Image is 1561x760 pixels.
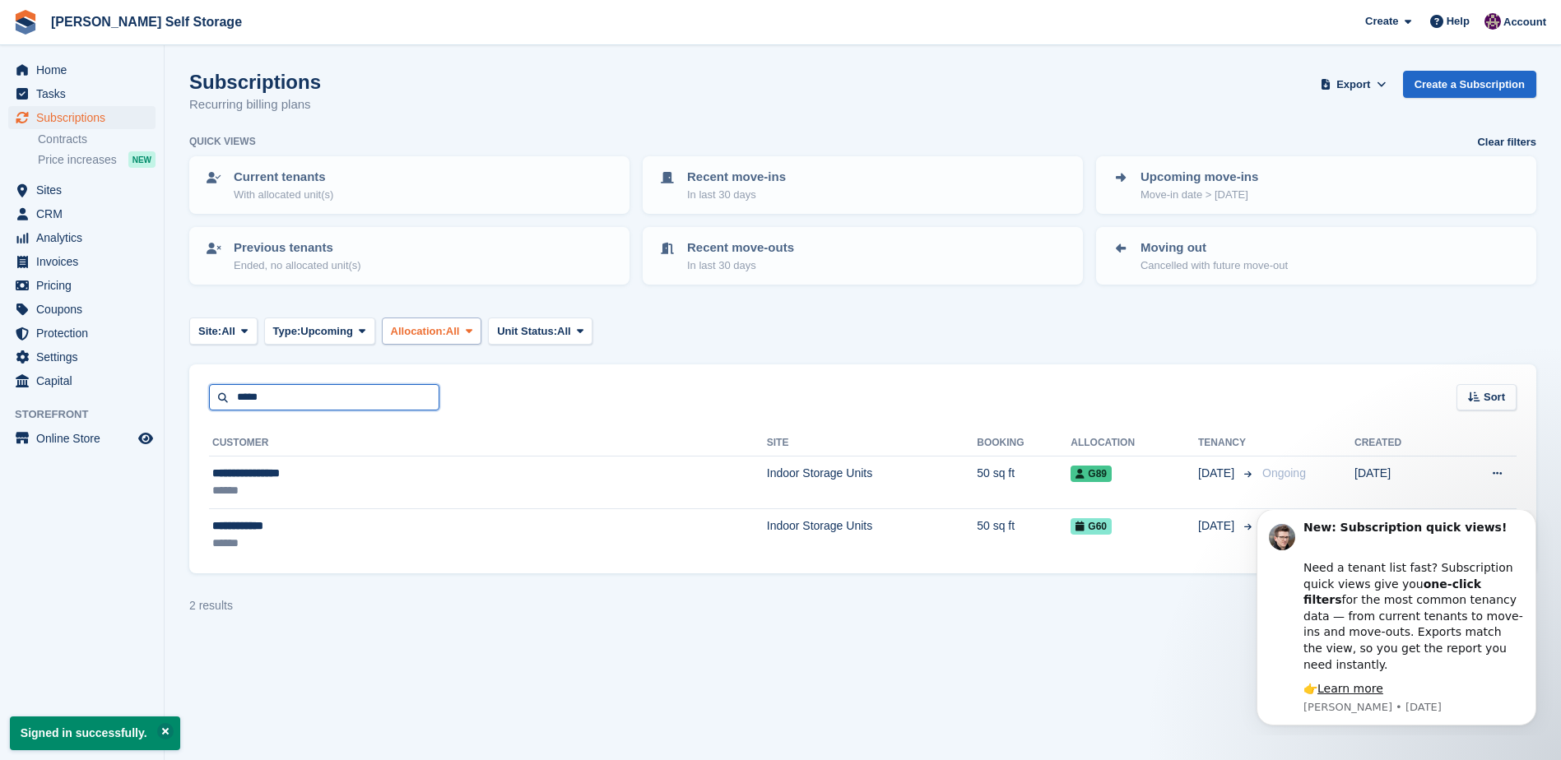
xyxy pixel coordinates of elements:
[128,151,156,168] div: NEW
[1484,389,1505,405] span: Sort
[72,11,275,24] b: New: Subscription quick views!
[38,152,117,168] span: Price increases
[38,151,156,169] a: Price increases NEW
[36,82,135,105] span: Tasks
[234,187,333,203] p: With allocated unit(s)
[198,323,221,340] span: Site:
[644,229,1081,283] a: Recent move-outs In last 30 days
[8,298,156,321] a: menu
[497,323,557,340] span: Unit Status:
[767,508,977,560] td: Indoor Storage Units
[8,427,156,450] a: menu
[10,716,180,750] p: Signed in successfully.
[136,429,156,448] a: Preview store
[38,132,156,147] a: Contracts
[8,178,156,202] a: menu
[1198,430,1256,456] th: Tenancy
[687,257,794,274] p: In last 30 days
[72,171,292,188] div: 👉
[1071,466,1112,482] span: G89
[36,250,135,273] span: Invoices
[221,323,235,340] span: All
[189,71,321,93] h1: Subscriptions
[1141,239,1288,257] p: Moving out
[1354,508,1448,560] td: [DATE]
[36,274,135,297] span: Pricing
[1198,517,1238,535] span: [DATE]
[1098,229,1535,283] a: Moving out Cancelled with future move-out
[300,323,353,340] span: Upcoming
[687,187,786,203] p: In last 30 days
[767,456,977,509] td: Indoor Storage Units
[273,323,301,340] span: Type:
[1403,71,1536,98] a: Create a Subscription
[37,14,63,40] img: Profile image for Steven
[189,134,256,149] h6: Quick views
[36,322,135,345] span: Protection
[234,168,333,187] p: Current tenants
[1447,13,1470,30] span: Help
[264,317,375,345] button: Type: Upcoming
[191,229,628,283] a: Previous tenants Ended, no allocated unit(s)
[446,323,460,340] span: All
[1141,168,1258,187] p: Upcoming move-ins
[1141,257,1288,274] p: Cancelled with future move-out
[1141,187,1258,203] p: Move-in date > [DATE]
[1477,134,1536,151] a: Clear filters
[1336,76,1370,93] span: Export
[72,34,292,163] div: Need a tenant list fast? Subscription quick views give you for the most common tenancy data — fro...
[86,172,151,185] a: Learn more
[977,430,1071,456] th: Booking
[977,508,1071,560] td: 50 sq ft
[36,106,135,129] span: Subscriptions
[8,369,156,392] a: menu
[209,430,767,456] th: Customer
[1354,456,1448,509] td: [DATE]
[72,10,292,188] div: Message content
[36,345,135,368] span: Settings
[8,322,156,345] a: menu
[391,323,446,340] span: Allocation:
[189,597,233,614] div: 2 results
[36,298,135,321] span: Coupons
[8,58,156,81] a: menu
[687,239,794,257] p: Recent move-outs
[1365,13,1398,30] span: Create
[1317,71,1390,98] button: Export
[687,168,786,187] p: Recent move-ins
[557,323,571,340] span: All
[767,430,977,456] th: Site
[8,202,156,225] a: menu
[36,226,135,249] span: Analytics
[8,226,156,249] a: menu
[8,250,156,273] a: menu
[1071,430,1198,456] th: Allocation
[1071,518,1112,535] span: G60
[8,82,156,105] a: menu
[44,8,249,35] a: [PERSON_NAME] Self Storage
[234,257,361,274] p: Ended, no allocated unit(s)
[36,369,135,392] span: Capital
[8,345,156,368] a: menu
[1484,13,1501,30] img: Nikki Ambrosini
[36,202,135,225] span: CRM
[1198,465,1238,482] span: [DATE]
[189,95,321,114] p: Recurring billing plans
[8,106,156,129] a: menu
[13,10,38,35] img: stora-icon-8386f47178a22dfd0bd8f6a31ec36ba5ce8667c1dd55bd0f319d3a0aa187defe.svg
[189,317,258,345] button: Site: All
[1232,510,1561,735] iframe: Intercom notifications message
[382,317,482,345] button: Allocation: All
[191,158,628,212] a: Current tenants With allocated unit(s)
[1262,466,1306,480] span: Ongoing
[1354,430,1448,456] th: Created
[1098,158,1535,212] a: Upcoming move-ins Move-in date > [DATE]
[15,406,164,423] span: Storefront
[644,158,1081,212] a: Recent move-ins In last 30 days
[36,58,135,81] span: Home
[977,456,1071,509] td: 50 sq ft
[8,274,156,297] a: menu
[36,178,135,202] span: Sites
[1503,14,1546,30] span: Account
[72,190,292,205] p: Message from Steven, sent 1w ago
